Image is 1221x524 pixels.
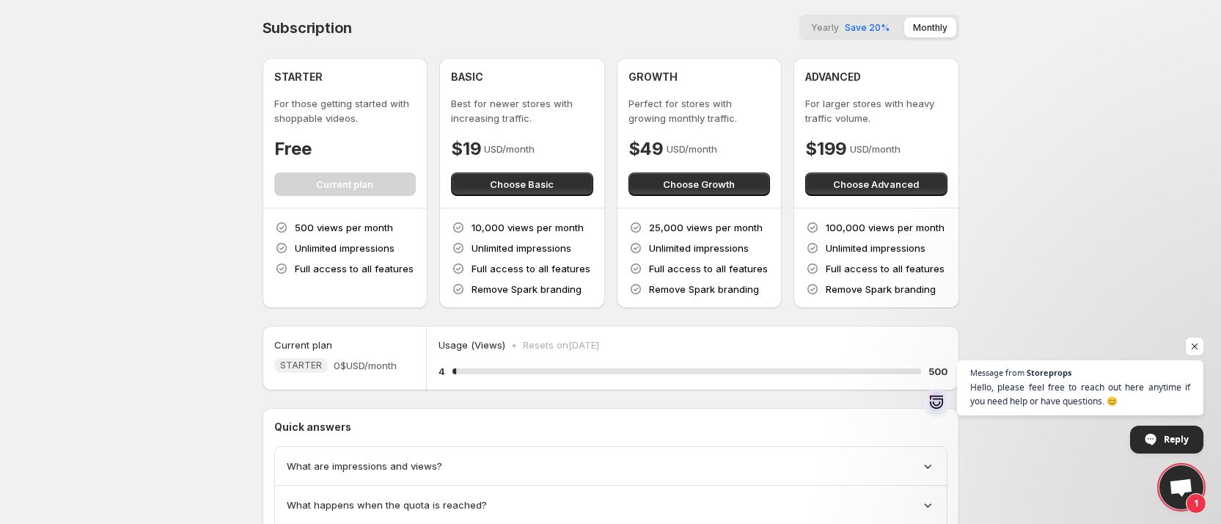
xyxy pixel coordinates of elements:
[274,137,312,161] h4: Free
[263,19,353,37] h4: Subscription
[334,358,397,373] span: 0$ USD/month
[805,70,861,84] h4: ADVANCED
[287,498,487,512] span: What happens when the quota is reached?
[280,360,322,371] span: STARTER
[628,96,771,125] p: Perfect for stores with growing monthly traffic.
[928,364,947,379] h5: 500
[850,142,901,156] p: USD/month
[826,241,925,255] p: Unlimited impressions
[649,220,763,235] p: 25,000 views per month
[1159,465,1203,509] a: Open chat
[826,220,945,235] p: 100,000 views per month
[1027,368,1071,376] span: Storeprops
[833,177,919,192] span: Choose Advanced
[472,261,590,276] p: Full access to all features
[274,420,947,434] p: Quick answers
[802,18,898,37] button: YearlySave 20%
[451,137,481,161] h4: $19
[628,137,664,161] h4: $49
[274,70,323,84] h4: STARTER
[970,368,1024,376] span: Message from
[295,261,414,276] p: Full access to all features
[523,338,599,352] p: Resets on [DATE]
[805,172,947,196] button: Choose Advanced
[628,70,678,84] h4: GROWTH
[439,338,505,352] p: Usage (Views)
[649,241,749,255] p: Unlimited impressions
[490,177,554,192] span: Choose Basic
[805,137,847,161] h4: $199
[472,282,582,296] p: Remove Spark branding
[274,96,417,125] p: For those getting started with shoppable videos.
[451,96,593,125] p: Best for newer stores with increasing traffic.
[295,241,395,255] p: Unlimited impressions
[439,364,445,379] h5: 4
[451,70,483,84] h4: BASIC
[805,96,947,125] p: For larger stores with heavy traffic volume.
[1186,493,1206,514] span: 1
[970,380,1190,408] span: Hello, please feel free to reach out here anytime if you need help or have questions. 😊
[451,172,593,196] button: Choose Basic
[274,338,332,352] h5: Current plan
[511,338,517,352] p: •
[904,18,956,37] button: Monthly
[484,142,535,156] p: USD/month
[295,220,393,235] p: 500 views per month
[826,261,945,276] p: Full access to all features
[826,282,936,296] p: Remove Spark branding
[649,261,768,276] p: Full access to all features
[287,459,442,473] span: What are impressions and views?
[667,142,717,156] p: USD/month
[845,22,890,33] span: Save 20%
[1164,426,1189,452] span: Reply
[472,241,571,255] p: Unlimited impressions
[472,220,584,235] p: 10,000 views per month
[811,22,839,33] span: Yearly
[649,282,759,296] p: Remove Spark branding
[663,177,735,192] span: Choose Growth
[628,172,771,196] button: Choose Growth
